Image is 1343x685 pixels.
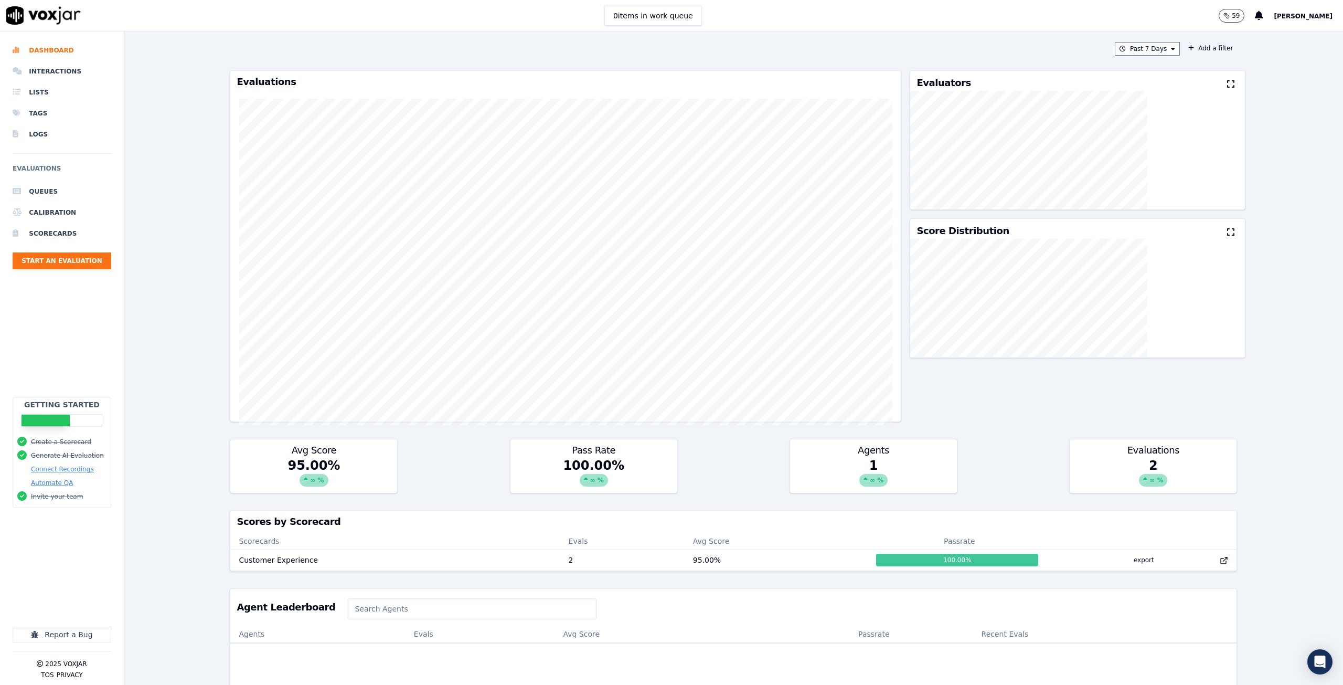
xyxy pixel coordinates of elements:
[1125,552,1163,568] button: export
[859,474,888,487] div: ∞ %
[1274,9,1343,22] button: [PERSON_NAME]
[790,457,957,493] div: 1
[13,202,111,223] a: Calibration
[406,626,555,642] th: Evals
[13,61,111,82] a: Interactions
[1076,446,1230,455] h3: Evaluations
[604,6,702,26] button: 0items in work queue
[6,6,81,25] img: voxjar logo
[973,626,1237,642] th: Recent Evals
[24,399,100,410] h2: Getting Started
[348,598,596,619] input: Search Agents
[1219,9,1244,23] button: 59
[31,479,73,487] button: Automate QA
[560,533,685,550] th: Evals
[1115,42,1180,56] button: Past 7 Days
[13,627,111,642] button: Report a Bug
[1307,649,1333,675] div: Open Intercom Messenger
[31,492,83,501] button: Invite your team
[237,446,391,455] h3: Avg Score
[237,77,894,87] h3: Evaluations
[1274,13,1333,20] span: [PERSON_NAME]
[13,82,111,103] a: Lists
[685,533,868,550] th: Avg Score
[517,446,671,455] h3: Pass Rate
[916,78,971,88] h3: Evaluators
[868,533,1051,550] th: Passrate
[1070,457,1237,493] div: 2
[230,550,560,571] td: Customer Experience
[230,533,560,550] th: Scorecards
[31,438,91,446] button: Create a Scorecard
[13,252,111,269] button: Start an Evaluation
[13,162,111,181] h6: Evaluations
[13,40,111,61] a: Dashboard
[775,626,973,642] th: Passrate
[31,465,94,473] button: Connect Recordings
[1139,474,1167,487] div: ∞ %
[13,124,111,145] a: Logs
[57,671,83,679] button: Privacy
[876,554,1038,566] div: 100.00 %
[230,626,405,642] th: Agents
[510,457,677,493] div: 100.00 %
[237,517,1230,526] h3: Scores by Scorecard
[300,474,328,487] div: ∞ %
[13,103,111,124] a: Tags
[685,550,868,571] td: 95.00 %
[580,474,608,487] div: ∞ %
[237,603,335,612] h3: Agent Leaderboard
[41,671,54,679] button: TOS
[230,457,397,493] div: 95.00 %
[1232,12,1240,20] p: 59
[1219,9,1255,23] button: 59
[916,226,1009,236] h3: Score Distribution
[45,660,87,668] p: 2025 Voxjar
[1184,42,1237,55] button: Add a filter
[13,223,111,244] a: Scorecards
[13,181,111,202] a: Queues
[796,446,951,455] h3: Agents
[31,451,104,460] button: Generate AI Evaluation
[560,550,685,571] td: 2
[555,626,775,642] th: Avg Score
